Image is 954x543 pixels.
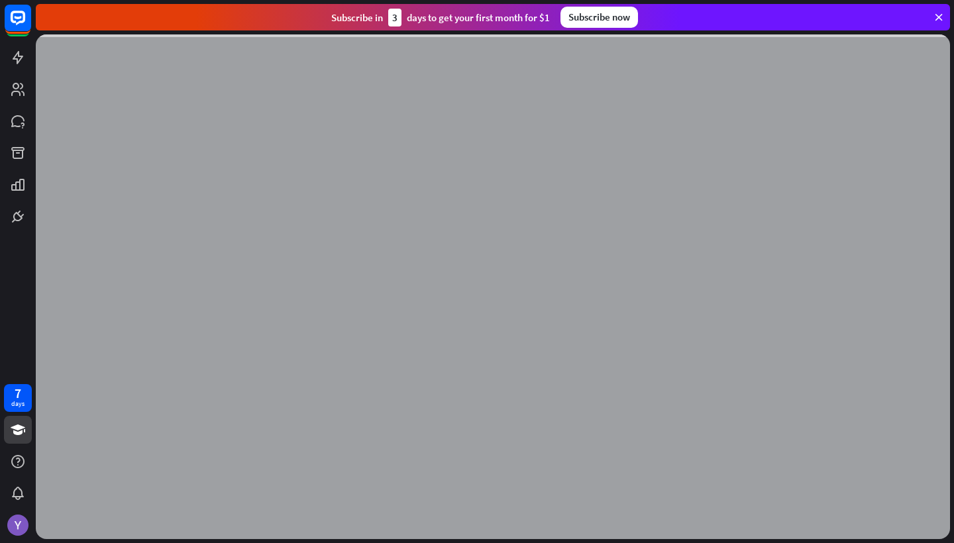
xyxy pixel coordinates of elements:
[388,9,401,26] div: 3
[11,399,25,409] div: days
[15,387,21,399] div: 7
[4,384,32,412] a: 7 days
[560,7,638,28] div: Subscribe now
[331,9,550,26] div: Subscribe in days to get your first month for $1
